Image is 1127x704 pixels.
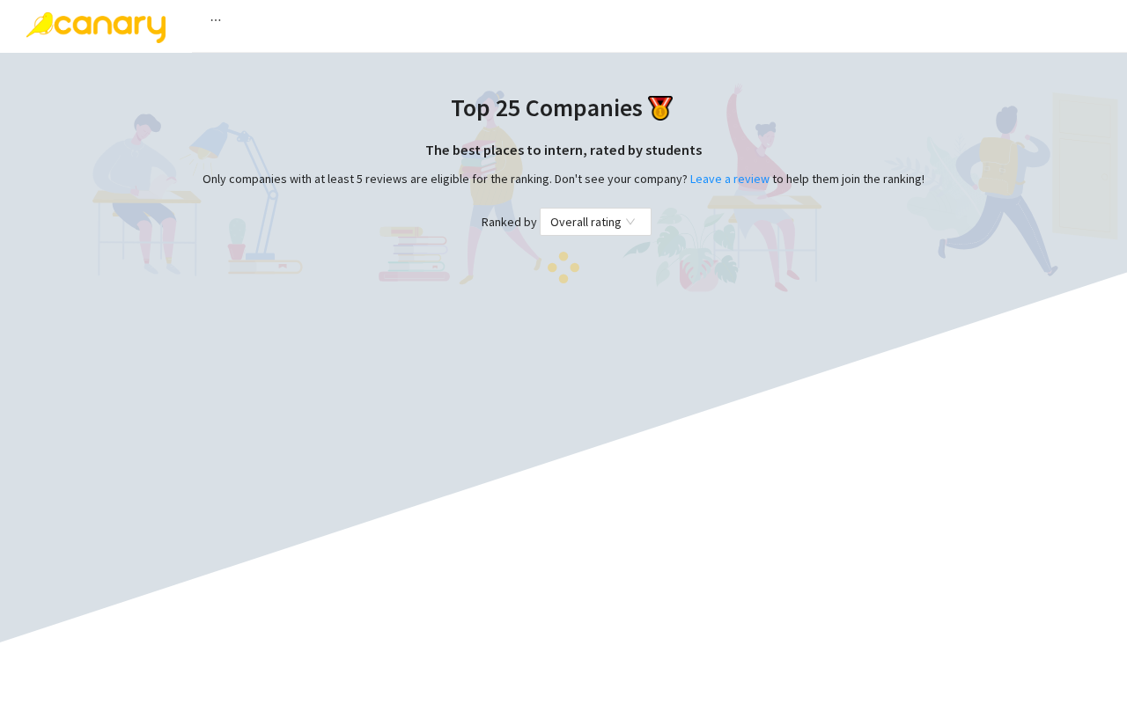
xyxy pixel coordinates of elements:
p: Only companies with at least 5 reviews are eligible for the ranking. Don't see your company? to h... [203,169,924,188]
div: Ranked by [203,208,924,236]
a: Leave a review [690,171,770,187]
span: ellipsis [210,14,222,26]
h3: The best places to intern, rated by students [203,139,924,162]
span: Overall rating [550,209,641,235]
img: Canary Logo [26,12,166,43]
img: medal.png [648,96,673,121]
h1: Top 25 Companies [203,88,924,127]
